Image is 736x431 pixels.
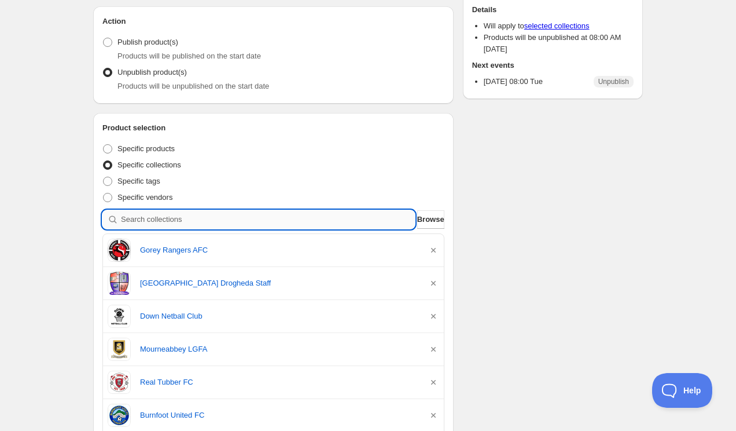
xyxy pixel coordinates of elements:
span: Unpublish product(s) [117,68,187,76]
span: Specific tags [117,177,160,185]
a: Burnfoot United FC [140,410,418,421]
span: Products will be published on the start date [117,52,261,60]
a: [GEOGRAPHIC_DATA] Drogheda Staff [140,277,418,289]
span: Specific vendors [117,193,172,202]
h2: Details [472,4,634,16]
a: Real Tubber FC [140,377,418,388]
h2: Next events [472,60,634,71]
li: Will apply to [484,20,634,32]
iframe: Toggle Customer Support [652,373,713,408]
h2: Action [102,16,444,27]
a: Gorey Rangers AFC [140,244,418,256]
li: Products will be unpublished at 08:00 AM [DATE] [484,32,634,55]
span: Products will be unpublished on the start date [117,82,269,90]
span: Browse [417,214,444,225]
a: Down Netball Club [140,311,418,322]
h2: Product selection [102,122,444,134]
a: selected collections [524,21,590,30]
span: Specific collections [117,160,181,169]
span: Unpublish [598,77,629,86]
p: [DATE] 08:00 Tue [484,76,543,87]
a: Mourneabbey LGFA [140,344,418,355]
button: Browse [417,210,444,229]
span: Publish product(s) [117,38,178,46]
span: Specific products [117,144,175,153]
input: Search collections [121,210,415,229]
